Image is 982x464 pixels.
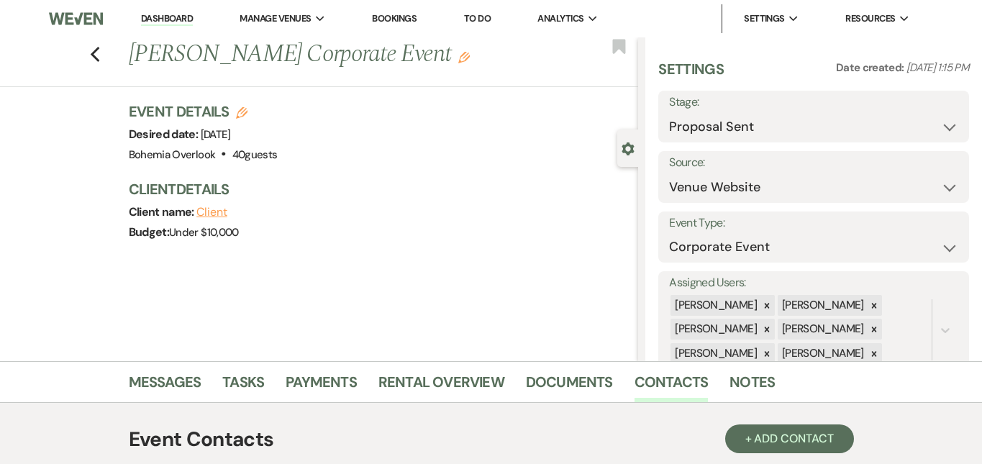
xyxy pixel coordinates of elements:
div: [PERSON_NAME] [670,295,759,316]
div: [PERSON_NAME] [670,319,759,340]
a: Rental Overview [378,370,504,402]
a: Bookings [372,12,417,24]
button: + Add Contact [725,424,854,453]
div: [PERSON_NAME] [778,319,866,340]
a: Notes [729,370,775,402]
span: Desired date: [129,127,201,142]
span: Under $10,000 [169,225,239,240]
a: Documents [526,370,613,402]
span: Settings [744,12,785,26]
img: Weven Logo [49,4,103,34]
label: Assigned Users: [669,273,958,294]
h3: Settings [658,59,724,91]
div: [PERSON_NAME] [778,295,866,316]
h3: Event Details [129,101,278,122]
span: Bohemia Overlook [129,147,216,162]
button: Close lead details [622,141,635,155]
label: Source: [669,153,958,173]
span: [DATE] [201,127,231,142]
span: 40 guests [232,147,278,162]
label: Event Type: [669,213,958,234]
a: To Do [464,12,491,24]
button: Edit [458,50,470,63]
a: Tasks [222,370,264,402]
span: Resources [845,12,895,26]
a: Payments [286,370,357,402]
a: Messages [129,370,201,402]
h1: [PERSON_NAME] Corporate Event [129,37,531,72]
div: [PERSON_NAME] [778,343,866,364]
span: [DATE] 1:15 PM [906,60,969,75]
button: Client [196,206,227,218]
span: Manage Venues [240,12,311,26]
label: Stage: [669,92,958,113]
h1: Event Contacts [129,424,274,455]
div: [PERSON_NAME] [670,343,759,364]
a: Contacts [635,370,709,402]
h3: Client Details [129,179,624,199]
span: Budget: [129,224,170,240]
span: Date created: [836,60,906,75]
span: Client name: [129,204,197,219]
a: Dashboard [141,12,193,26]
span: Analytics [537,12,583,26]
